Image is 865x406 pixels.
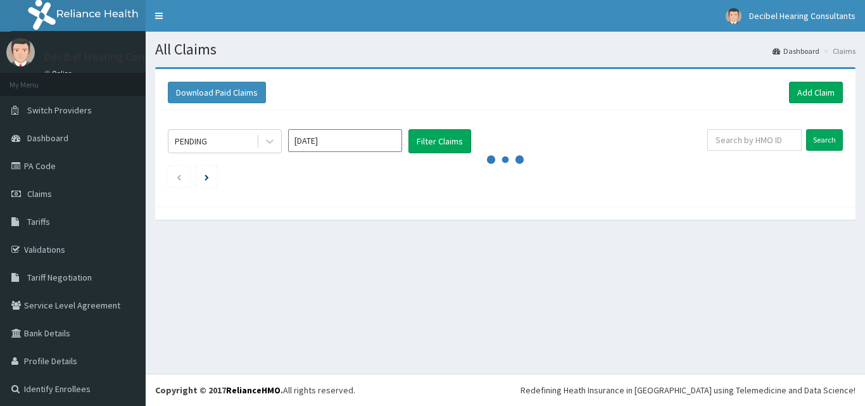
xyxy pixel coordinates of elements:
input: Search by HMO ID [707,129,802,151]
strong: Copyright © 2017 . [155,384,283,396]
input: Search [806,129,843,151]
footer: All rights reserved. [146,374,865,406]
span: Switch Providers [27,105,92,116]
li: Claims [821,46,856,56]
span: Claims [27,188,52,200]
span: Tariffs [27,216,50,227]
a: Dashboard [773,46,819,56]
a: Add Claim [789,82,843,103]
div: PENDING [175,135,207,148]
svg: audio-loading [486,141,524,179]
h1: All Claims [155,41,856,58]
span: Decibel Hearing Consultants [749,10,856,22]
a: Previous page [176,171,182,182]
a: RelianceHMO [226,384,281,396]
button: Filter Claims [408,129,471,153]
input: Select Month and Year [288,129,402,152]
img: User Image [6,38,35,67]
button: Download Paid Claims [168,82,266,103]
span: Tariff Negotiation [27,272,92,283]
p: Decibel Hearing Consultants [44,51,186,63]
img: User Image [726,8,742,24]
span: Dashboard [27,132,68,144]
a: Online [44,69,75,78]
div: Redefining Heath Insurance in [GEOGRAPHIC_DATA] using Telemedicine and Data Science! [521,384,856,396]
a: Next page [205,171,209,182]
